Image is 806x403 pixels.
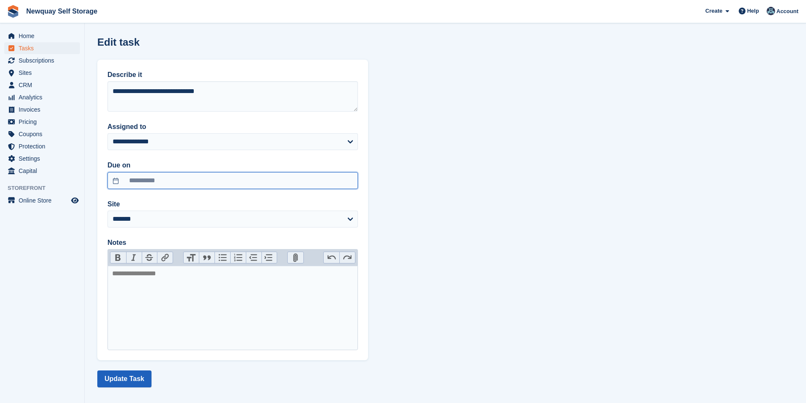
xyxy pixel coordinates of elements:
[4,104,80,115] a: menu
[19,55,69,66] span: Subscriptions
[19,104,69,115] span: Invoices
[215,252,230,263] button: Bullets
[110,252,126,263] button: Bold
[288,252,303,263] button: Attach Files
[8,184,84,192] span: Storefront
[767,7,775,15] img: Colette Pearce
[776,7,798,16] span: Account
[97,36,140,48] h1: Edit task
[4,153,80,164] a: menu
[230,252,246,263] button: Numbers
[157,252,173,263] button: Link
[70,195,80,206] a: Preview store
[126,252,142,263] button: Italic
[19,30,69,42] span: Home
[4,165,80,177] a: menu
[4,79,80,91] a: menu
[107,122,358,132] label: Assigned to
[4,30,80,42] a: menu
[261,252,277,263] button: Increase Level
[184,252,199,263] button: Heading
[107,160,358,170] label: Due on
[4,42,80,54] a: menu
[19,165,69,177] span: Capital
[7,5,19,18] img: stora-icon-8386f47178a22dfd0bd8f6a31ec36ba5ce8667c1dd55bd0f319d3a0aa187defe.svg
[97,370,151,387] button: Update Task
[19,153,69,164] span: Settings
[19,116,69,128] span: Pricing
[4,91,80,103] a: menu
[4,55,80,66] a: menu
[747,7,759,15] span: Help
[705,7,722,15] span: Create
[107,70,358,80] label: Describe it
[199,252,215,263] button: Quote
[4,116,80,128] a: menu
[4,67,80,79] a: menu
[107,199,358,209] label: Site
[4,195,80,206] a: menu
[142,252,157,263] button: Strikethrough
[19,195,69,206] span: Online Store
[107,238,358,248] label: Notes
[19,67,69,79] span: Sites
[4,140,80,152] a: menu
[19,79,69,91] span: CRM
[19,42,69,54] span: Tasks
[19,91,69,103] span: Analytics
[246,252,261,263] button: Decrease Level
[324,252,339,263] button: Undo
[339,252,355,263] button: Redo
[23,4,101,18] a: Newquay Self Storage
[19,140,69,152] span: Protection
[4,128,80,140] a: menu
[19,128,69,140] span: Coupons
